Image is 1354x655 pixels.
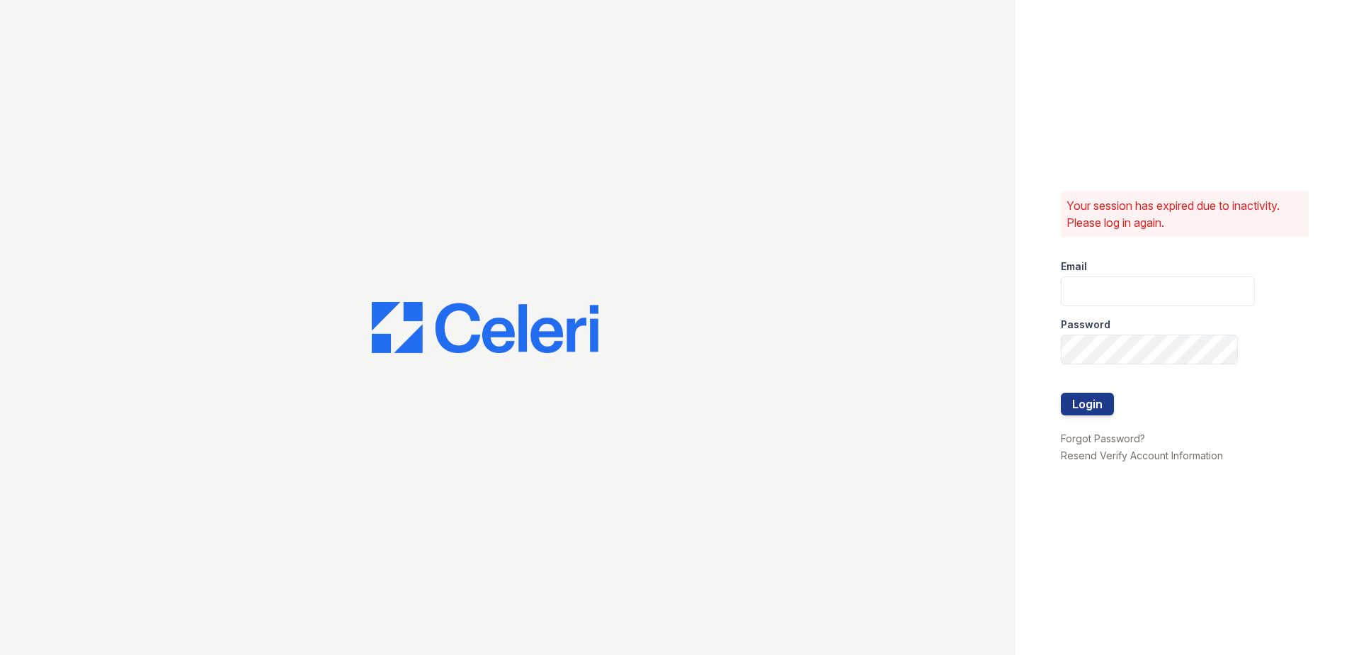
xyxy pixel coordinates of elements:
[1061,393,1114,415] button: Login
[1061,449,1223,461] a: Resend Verify Account Information
[372,302,598,353] img: CE_Logo_Blue-a8612792a0a2168367f1c8372b55b34899dd931a85d93a1a3d3e32e68fde9ad4.png
[1061,259,1087,274] label: Email
[1061,318,1110,332] label: Password
[1061,432,1145,444] a: Forgot Password?
[1066,197,1303,231] p: Your session has expired due to inactivity. Please log in again.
